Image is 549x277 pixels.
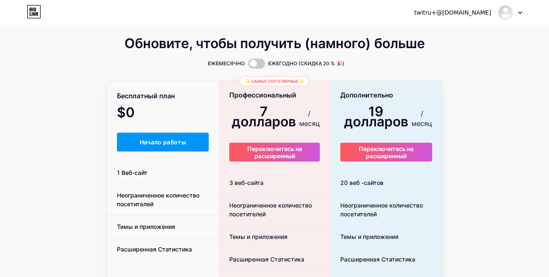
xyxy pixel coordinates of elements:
ya-tr-span: Дополнительно [340,91,393,99]
span: Темы и приложения [330,232,399,241]
ya-tr-span: 20 веб -сайтов [340,179,383,186]
ya-tr-span: 7 долларов [229,107,299,128]
ya-tr-span: Неограниченное количество посетителей [117,192,199,208]
ya-tr-span: ЕЖЕМЕСЯЧНО [208,60,245,67]
span: Неограниченное количество посетителей [330,201,442,218]
ya-tr-span: ✨ Самые популярные ✨ [245,77,304,86]
ya-tr-span: /месяц [412,109,432,128]
ya-tr-span: twitru+@[DOMAIN_NAME] [414,9,491,16]
ya-tr-span: Бесплатный план [117,92,175,100]
span: Расширенная Статистика [330,255,415,264]
span: Переключитесь на расширенный [340,145,432,159]
ya-tr-span: Темы и приложения [117,223,175,230]
ya-tr-span: Начало работы [140,138,186,146]
ya-tr-span: 1 Веб-сайт [117,169,148,176]
ya-tr-span: /месяц [299,109,319,128]
span: Расширенная Статистика [219,255,304,264]
ya-tr-span: Профессиональный [229,91,296,99]
ya-tr-span: 3 веб-сайта [229,179,264,186]
span: Темы и приложения [219,232,287,241]
img: почему [497,5,513,21]
ya-tr-span: Переключитесь на расширенный [247,145,302,159]
ya-tr-span: $0 [117,108,135,119]
button: Переключитесь на расширенный [340,143,432,162]
span: Неограниченное количество посетителей [219,201,330,218]
button: Начало работы [117,133,209,151]
ya-tr-span: ЕЖЕГОДНО (СКИДКА 20 % 🎉) [268,60,344,67]
ya-tr-span: 19 долларов [340,107,412,128]
button: Переключитесь на расширенный [229,143,320,162]
ya-tr-span: Расширенная Статистика [117,246,192,253]
ya-tr-span: Обновите, чтобы получить (намного) больше [124,35,425,51]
